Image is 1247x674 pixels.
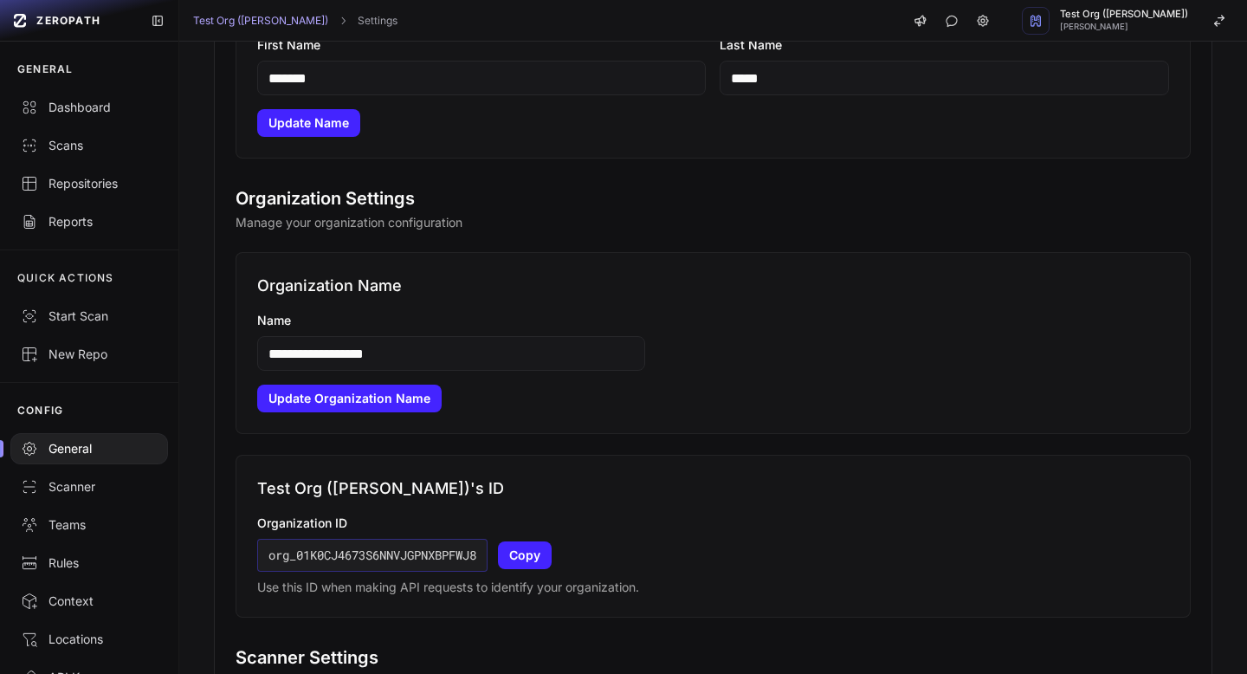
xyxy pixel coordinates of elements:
div: Teams [21,516,158,534]
p: Manage your organization configuration [236,214,1191,231]
div: Start Scan [21,308,158,325]
div: Reports [21,213,158,230]
p: Organization ID [257,515,1169,532]
h2: Scanner Settings [236,645,1191,670]
a: ZEROPATH [7,7,137,35]
p: Use this ID when making API requests to identify your organization. [257,579,1169,596]
p: CONFIG [17,404,63,418]
nav: breadcrumb [193,14,397,28]
label: Last Name [720,36,1169,54]
div: Scans [21,137,158,154]
div: New Repo [21,346,158,363]
h2: Organization Settings [236,186,1191,211]
span: [PERSON_NAME] [1060,23,1188,31]
span: ZEROPATH [36,14,100,28]
a: Settings [358,14,397,28]
h3: Organization Name [257,274,1169,298]
label: Name [257,312,1169,329]
div: Locations [21,631,158,648]
div: Scanner [21,478,158,496]
code: org_01K0CJ4673S6NNVJGPNXBPFWJ8 [257,539,488,572]
button: Update Organization Name [257,385,442,412]
div: Rules [21,554,158,572]
button: Copy [498,541,552,569]
div: Repositories [21,175,158,192]
label: First Name [257,36,707,54]
p: GENERAL [17,62,73,76]
div: Dashboard [21,99,158,116]
div: Context [21,593,158,610]
div: General [21,440,158,457]
span: Test Org ([PERSON_NAME]) [1060,10,1188,19]
a: Test Org ([PERSON_NAME]) [193,14,328,28]
p: QUICK ACTIONS [17,271,114,285]
svg: chevron right, [337,15,349,27]
h3: Test Org ([PERSON_NAME]) 's ID [257,476,1169,501]
button: Update Name [257,109,360,137]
